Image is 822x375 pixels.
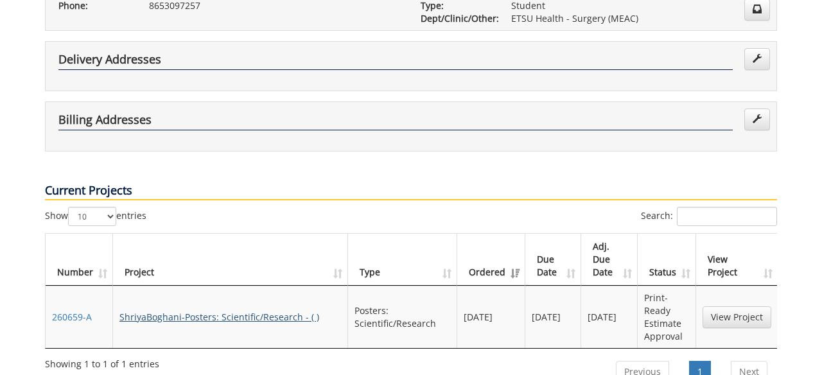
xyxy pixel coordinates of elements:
input: Search: [677,207,777,226]
td: [DATE] [525,286,582,348]
p: Current Projects [45,182,777,200]
select: Showentries [68,207,116,226]
h4: Delivery Addresses [58,53,733,70]
th: Project: activate to sort column ascending [113,234,348,286]
a: Edit Addresses [744,48,770,70]
th: Due Date: activate to sort column ascending [525,234,582,286]
a: View Project [703,306,771,328]
td: Print-Ready Estimate Approval [638,286,696,348]
label: Show entries [45,207,146,226]
td: [DATE] [457,286,525,348]
label: Search: [641,207,777,226]
td: Posters: Scientific/Research [348,286,457,348]
p: ETSU Health - Surgery (MEAC) [511,12,764,25]
a: Edit Addresses [744,109,770,130]
td: [DATE] [581,286,638,348]
th: Adj. Due Date: activate to sort column ascending [581,234,638,286]
th: View Project: activate to sort column ascending [696,234,778,286]
th: Status: activate to sort column ascending [638,234,696,286]
th: Ordered: activate to sort column ascending [457,234,525,286]
div: Showing 1 to 1 of 1 entries [45,353,159,371]
p: Dept/Clinic/Other: [421,12,492,25]
h4: Billing Addresses [58,114,733,130]
th: Type: activate to sort column ascending [348,234,457,286]
a: ShriyaBoghani-Posters: Scientific/Research - ( ) [119,311,319,323]
th: Number: activate to sort column ascending [46,234,113,286]
a: 260659-A [52,311,92,323]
